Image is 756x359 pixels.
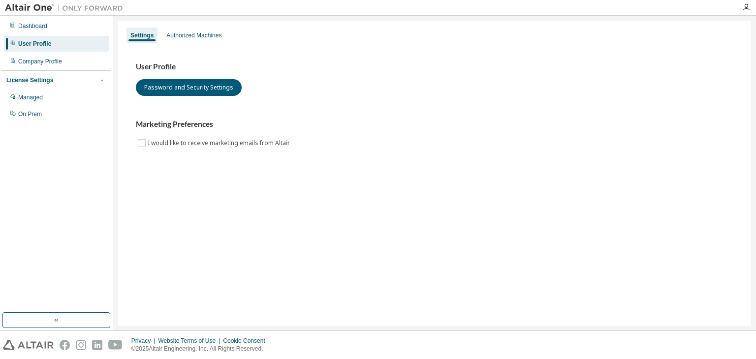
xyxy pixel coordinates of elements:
div: Settings [130,31,154,39]
label: I would like to receive marketing emails from Altair [148,137,292,149]
div: On Prem [18,110,42,118]
img: facebook.svg [60,340,70,350]
div: Dashboard [18,22,47,30]
p: © 2025 Altair Engineering, Inc. All Rights Reserved. [131,345,271,353]
img: linkedin.svg [92,340,102,350]
div: Cookie Consent [223,337,271,345]
div: Website Terms of Use [158,337,223,345]
div: License Settings [6,76,53,84]
img: Altair One [5,3,128,13]
div: Authorized Machines [166,31,221,39]
h3: Marketing Preferences [136,120,733,129]
img: youtube.svg [108,340,123,350]
div: Company Profile [18,58,62,65]
img: altair_logo.svg [3,340,54,350]
h3: User Profile [136,62,733,72]
button: Password and Security Settings [136,79,242,96]
div: Privacy [131,337,158,345]
div: Managed [18,93,43,101]
div: User Profile [18,40,51,48]
img: instagram.svg [76,340,86,350]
